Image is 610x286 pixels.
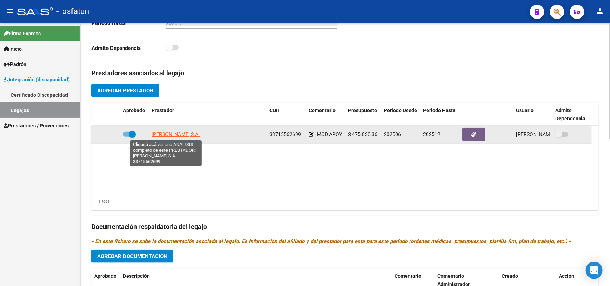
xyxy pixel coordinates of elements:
div: Open Intercom Messenger [586,262,603,279]
span: Inicio [4,45,22,53]
span: Prestadores / Proveedores [4,122,69,130]
span: Creado [502,273,518,279]
span: Admite Dependencia [555,107,585,121]
button: Agregar Prestador [91,84,159,97]
datatable-header-cell: Comentario [306,103,345,126]
div: 1 total [91,197,111,205]
span: 202506 [384,131,401,137]
span: MOD APOYO INTEGRACION ESCOLAR [317,131,402,137]
datatable-header-cell: Aprobado [120,103,149,126]
h3: Documentación respaldatoria del legajo [91,222,599,232]
span: Aprobado [94,273,116,279]
span: Firma Express [4,30,41,37]
span: Periodo Desde [384,107,417,113]
span: Agregar Prestador [97,87,153,94]
datatable-header-cell: Usuario [513,103,552,126]
span: Usuario [516,107,534,113]
span: Integración (discapacidad) [4,76,70,84]
span: CUIT [269,107,281,113]
span: Comentario [309,107,336,113]
span: Presupuesto [348,107,377,113]
p: Admite Dependencia [91,44,166,52]
datatable-header-cell: CUIT [267,103,306,126]
span: 33715562699 [269,131,301,137]
span: [PERSON_NAME] [DATE] [516,131,572,137]
span: 202512 [423,131,440,137]
span: Agregar Documentacion [97,253,168,260]
datatable-header-cell: Periodo Desde [381,103,420,126]
button: Agregar Documentacion [91,250,173,263]
span: Comentario [395,273,421,279]
datatable-header-cell: Periodo Hasta [420,103,460,126]
datatable-header-cell: Prestador [149,103,267,126]
span: Aprobado [123,107,145,113]
i: - En este fichero se sube la documentación asociada al legajo. Es información del afiliado y del ... [91,238,571,245]
span: - osfatun [56,4,89,19]
span: $ 475.830,36 [348,131,377,137]
span: Padrón [4,60,26,68]
span: Descripción [123,273,150,279]
span: Acción [559,273,574,279]
datatable-header-cell: Admite Dependencia [552,103,592,126]
mat-icon: menu [6,7,14,15]
datatable-header-cell: Presupuesto [345,103,381,126]
h3: Prestadores asociados al legajo [91,68,599,78]
p: Periodo Hasta [91,19,166,27]
mat-icon: person [596,7,604,15]
span: [PERSON_NAME] S.A. [152,131,200,137]
span: Periodo Hasta [423,107,456,113]
span: Prestador [152,107,174,113]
